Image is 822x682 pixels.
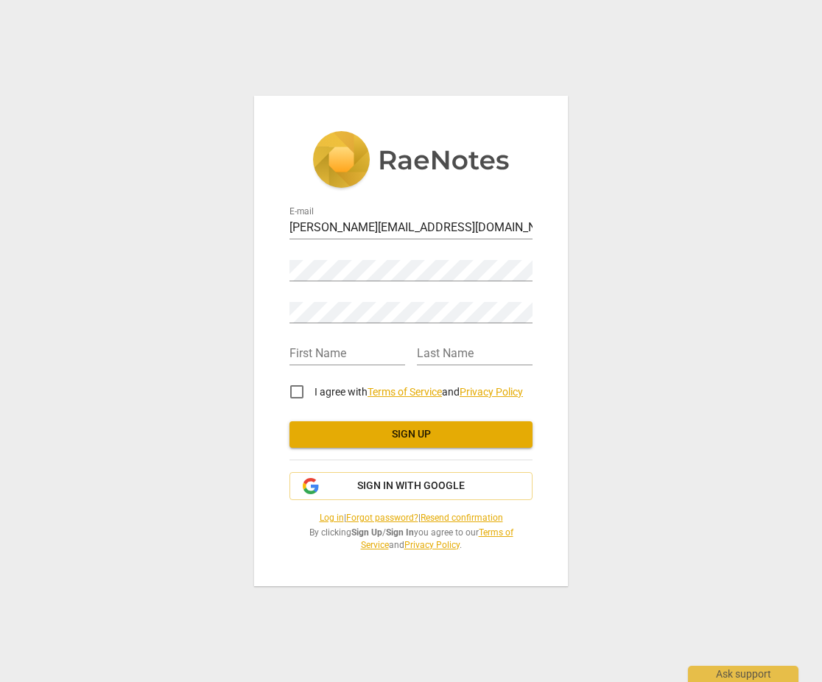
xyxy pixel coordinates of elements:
[351,527,382,538] b: Sign Up
[289,472,533,500] button: Sign in with Google
[346,513,418,523] a: Forgot password?
[289,421,533,448] button: Sign up
[320,513,344,523] a: Log in
[460,386,523,398] a: Privacy Policy
[301,427,521,442] span: Sign up
[386,527,414,538] b: Sign In
[404,540,460,550] a: Privacy Policy
[312,131,510,191] img: 5ac2273c67554f335776073100b6d88f.svg
[315,386,523,398] span: I agree with and
[368,386,442,398] a: Terms of Service
[289,512,533,524] span: | |
[289,208,314,217] label: E-mail
[361,527,513,550] a: Terms of Service
[357,479,465,493] span: Sign in with Google
[421,513,503,523] a: Resend confirmation
[289,527,533,551] span: By clicking / you agree to our and .
[688,666,798,682] div: Ask support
